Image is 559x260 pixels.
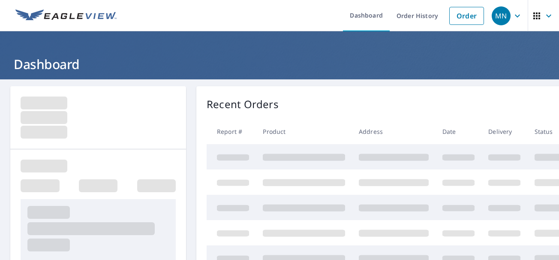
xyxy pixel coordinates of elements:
div: MN [492,6,511,25]
img: EV Logo [15,9,117,22]
th: Address [352,119,436,144]
th: Delivery [481,119,527,144]
th: Date [436,119,481,144]
h1: Dashboard [10,55,549,73]
a: Order [449,7,484,25]
th: Product [256,119,352,144]
th: Report # [207,119,256,144]
p: Recent Orders [207,97,279,112]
